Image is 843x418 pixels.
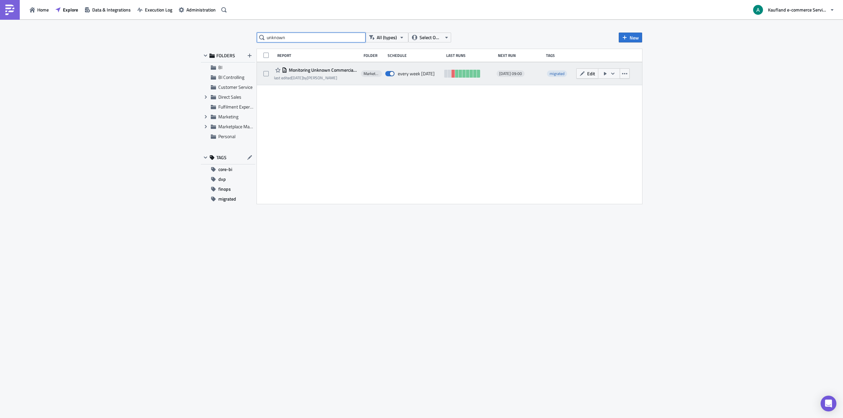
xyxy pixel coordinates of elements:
span: dxp [218,174,226,184]
span: Customer Service [218,84,253,90]
span: Home [37,6,49,13]
div: last edited by [PERSON_NAME] [274,75,358,80]
span: BI [218,64,222,71]
button: Edit [576,68,598,79]
span: Data & Integrations [92,6,131,13]
div: Report [277,53,360,58]
button: Data & Integrations [81,5,134,15]
span: finops [218,184,231,194]
span: BI Controlling [218,74,244,81]
button: migrated [201,194,255,204]
img: PushMetrics [5,5,15,15]
button: finops [201,184,255,194]
span: FOLDERS [216,53,235,59]
span: Marketplace Management [218,123,270,130]
span: Direct Sales [218,93,241,100]
button: All (types) [366,33,408,42]
div: Open Intercom Messenger [821,396,836,411]
div: Last Runs [446,53,495,58]
button: New [619,33,642,42]
button: Kaufland e-commerce Services GmbH & Co. KG [749,3,838,17]
div: every week on Monday [398,71,435,77]
span: migrated [547,70,567,77]
span: New [630,34,639,41]
button: Select Owner [408,33,451,42]
button: Execution Log [134,5,176,15]
span: Execution Log [145,6,172,13]
span: Fulfilment Experience [218,103,260,110]
span: Explore [63,6,78,13]
span: [DATE] 09:00 [499,71,522,76]
div: Next Run [498,53,543,58]
input: Search Reports [257,33,366,42]
div: Tags [546,53,574,58]
div: Schedule [388,53,443,58]
div: Folder [364,53,384,58]
span: TAGS [216,155,227,160]
time: 2025-06-24T07:30:39Z [291,75,303,81]
button: dxp [201,174,255,184]
span: migrated [218,194,236,204]
button: Explore [52,5,81,15]
span: Marketing [218,113,238,120]
span: core-bi [218,164,232,174]
button: Administration [176,5,219,15]
span: Marketplace Management [364,71,379,76]
span: Administration [186,6,216,13]
span: All (types) [377,34,397,41]
span: Personal [218,133,235,140]
span: Edit [587,70,595,77]
span: Select Owner [420,34,442,41]
span: Monitoring Unknown Commercial Types [287,67,358,73]
img: Avatar [752,4,764,15]
span: migrated [550,70,564,77]
button: core-bi [201,164,255,174]
span: Kaufland e-commerce Services GmbH & Co. KG [768,6,827,13]
button: Home [26,5,52,15]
